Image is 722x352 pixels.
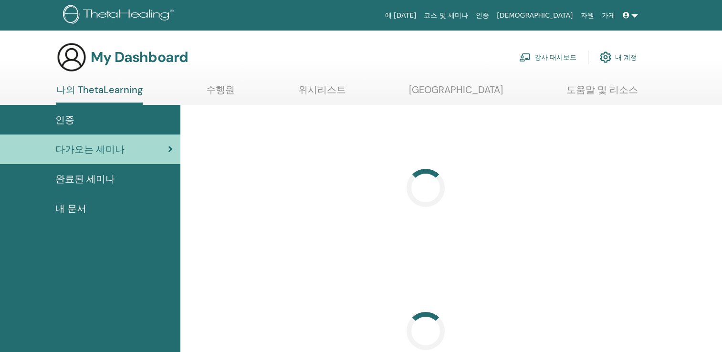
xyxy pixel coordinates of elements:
[472,7,493,24] a: 인증
[298,84,346,103] a: 위시리스트
[55,172,115,186] span: 완료된 세미나
[381,7,420,24] a: 에 [DATE]
[56,42,87,72] img: generic-user-icon.jpg
[600,49,611,65] img: cog.svg
[566,84,638,103] a: 도움말 및 리소스
[55,113,74,127] span: 인증
[420,7,472,24] a: 코스 및 세미나
[206,84,235,103] a: 수행원
[409,84,503,103] a: [GEOGRAPHIC_DATA]
[91,49,188,66] h3: My Dashboard
[598,7,619,24] a: 가게
[519,47,576,68] a: 강사 대시보드
[55,142,125,156] span: 다가오는 세미나
[56,84,143,105] a: 나의 ThetaLearning
[63,5,177,26] img: logo.png
[577,7,598,24] a: 자원
[519,53,531,62] img: chalkboard-teacher.svg
[55,201,86,216] span: 내 문서
[493,7,576,24] a: [DEMOGRAPHIC_DATA]
[600,47,637,68] a: 내 계정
